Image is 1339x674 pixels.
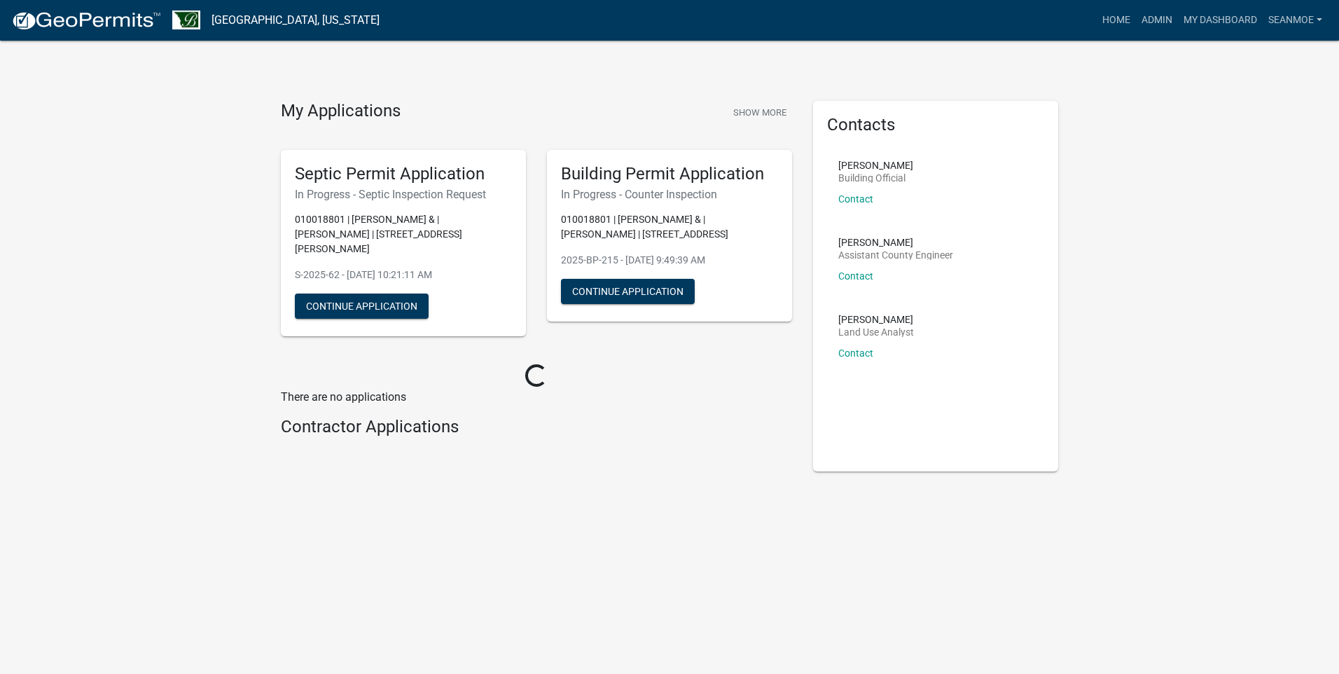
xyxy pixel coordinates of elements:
h6: In Progress - Counter Inspection [561,188,778,201]
p: Land Use Analyst [838,327,914,337]
p: [PERSON_NAME] [838,315,914,324]
a: Home [1097,7,1136,34]
p: [PERSON_NAME] [838,238,953,247]
img: Benton County, Minnesota [172,11,200,29]
h4: Contractor Applications [281,417,792,437]
a: Contact [838,348,873,359]
a: Contact [838,193,873,205]
h6: In Progress - Septic Inspection Request [295,188,512,201]
h5: Building Permit Application [561,164,778,184]
a: [GEOGRAPHIC_DATA], [US_STATE] [211,8,380,32]
p: There are no applications [281,389,792,406]
wm-workflow-list-section: Contractor Applications [281,417,792,443]
p: [PERSON_NAME] [838,160,913,170]
a: Admin [1136,7,1178,34]
a: SeanMoe [1263,7,1328,34]
p: Assistant County Engineer [838,250,953,260]
h5: Contacts [827,115,1044,135]
button: Continue Application [561,279,695,304]
a: Contact [838,270,873,282]
button: Show More [728,101,792,124]
p: 2025-BP-215 - [DATE] 9:49:39 AM [561,253,778,268]
p: Building Official [838,173,913,183]
p: 010018801 | [PERSON_NAME] & | [PERSON_NAME] | [STREET_ADDRESS][PERSON_NAME] [295,212,512,256]
p: S-2025-62 - [DATE] 10:21:11 AM [295,268,512,282]
button: Continue Application [295,294,429,319]
h5: Septic Permit Application [295,164,512,184]
h4: My Applications [281,101,401,122]
a: My Dashboard [1178,7,1263,34]
p: 010018801 | [PERSON_NAME] & | [PERSON_NAME] | [STREET_ADDRESS] [561,212,778,242]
